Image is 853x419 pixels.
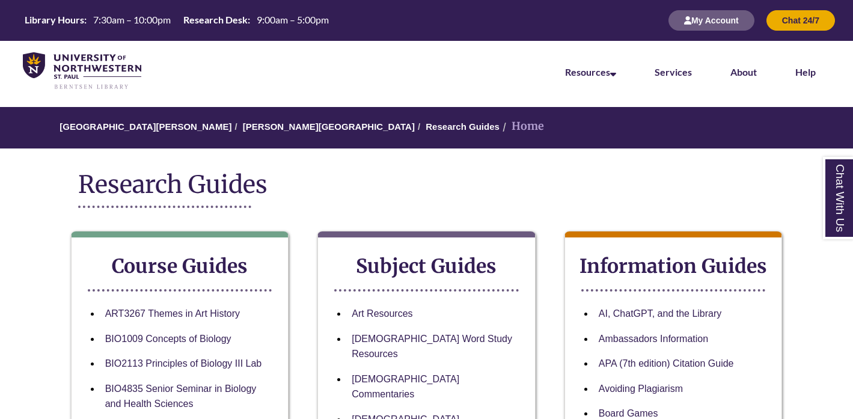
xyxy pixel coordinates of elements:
a: About [730,66,757,78]
span: 7:30am – 10:00pm [93,14,171,25]
a: Research Guides [426,121,500,132]
a: [DEMOGRAPHIC_DATA] Commentaries [352,374,459,400]
th: Library Hours: [20,13,88,26]
a: BIO1009 Concepts of Biology [105,334,231,344]
a: ART3267 Themes in Art History [105,308,240,319]
a: Chat 24/7 [766,15,835,25]
a: Help [795,66,816,78]
button: My Account [668,10,754,31]
a: Resources [565,66,616,78]
th: Research Desk: [179,13,252,26]
img: UNWSP Library Logo [23,52,141,90]
a: [GEOGRAPHIC_DATA][PERSON_NAME] [60,121,231,132]
a: [PERSON_NAME][GEOGRAPHIC_DATA] [243,121,415,132]
a: Ambassadors Information [599,334,708,344]
a: Board Games [599,408,658,418]
span: 9:00am – 5:00pm [257,14,329,25]
li: Home [500,118,544,135]
a: BIO2113 Principles of Biology III Lab [105,358,262,369]
a: [DEMOGRAPHIC_DATA] Word Study Resources [352,334,512,359]
a: Art Resources [352,308,412,319]
strong: Information Guides [579,254,767,278]
strong: Course Guides [112,254,248,278]
a: AI, ChatGPT, and the Library [599,308,722,319]
a: Avoiding Plagiarism [599,384,683,394]
table: Hours Today [20,13,334,26]
a: Hours Today [20,13,334,28]
a: Services [655,66,692,78]
span: Research Guides [78,170,268,200]
a: APA (7th edition) Citation Guide [599,358,734,369]
button: Chat 24/7 [766,10,835,31]
a: BIO4835 Senior Seminar in Biology and Health Sciences [105,384,257,409]
a: My Account [668,15,754,25]
strong: Subject Guides [356,254,497,278]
